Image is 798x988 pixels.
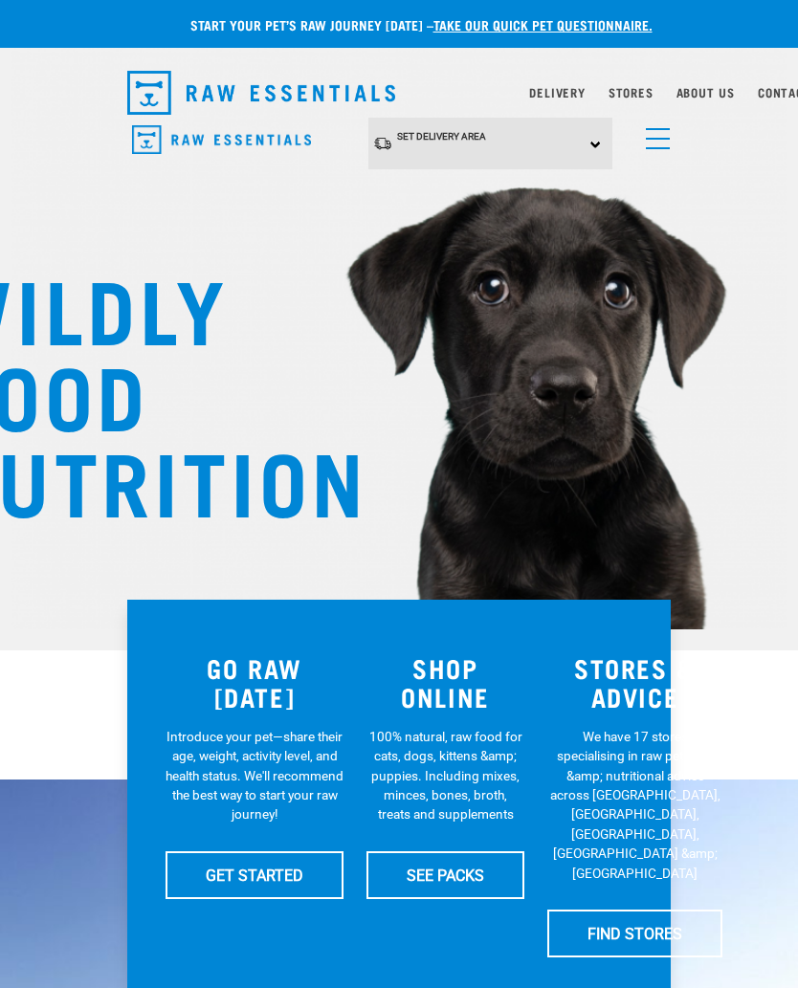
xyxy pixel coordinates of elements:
a: take our quick pet questionnaire. [433,21,653,28]
img: van-moving.png [373,136,392,151]
h3: STORES & ADVICE [547,653,722,712]
a: GET STARTED [166,851,344,899]
p: We have 17 stores specialising in raw pet food &amp; nutritional advice across [GEOGRAPHIC_DATA],... [547,727,722,883]
a: About Us [676,89,735,96]
a: menu [636,117,671,151]
a: Stores [609,89,654,96]
h3: SHOP ONLINE [366,653,524,712]
a: Delivery [529,89,585,96]
img: Raw Essentials Logo [127,71,395,115]
p: Introduce your pet—share their age, weight, activity level, and health status. We'll recommend th... [166,727,344,824]
img: Raw Essentials Logo [132,125,311,155]
h3: GO RAW [DATE] [166,653,344,712]
p: 100% natural, raw food for cats, dogs, kittens &amp; puppies. Including mixes, minces, bones, bro... [366,727,524,824]
a: FIND STORES [547,910,722,957]
span: Set Delivery Area [397,131,486,142]
nav: dropdown navigation [112,63,686,122]
a: SEE PACKS [366,851,524,899]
